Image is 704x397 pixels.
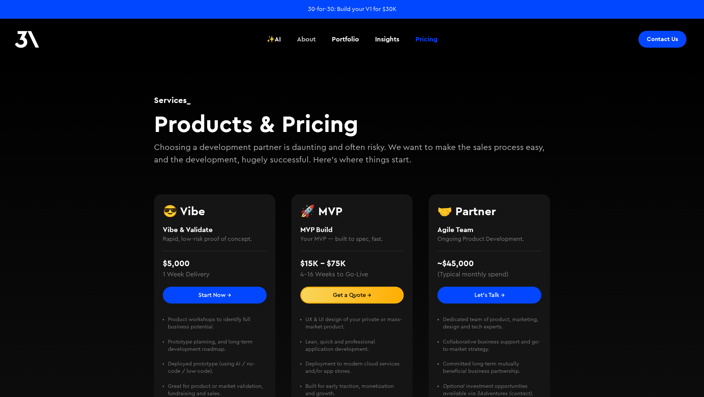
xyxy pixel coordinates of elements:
a: Start Now → [163,287,267,304]
a: Get a Quote → [300,287,404,304]
h1: Services_ [154,94,550,106]
h4: Agile Team [437,224,541,235]
div: ~$45,000 [437,257,474,270]
h4: Vibe & Validate [163,224,267,235]
li: Product workshops to identify full business potential. ‍ [168,316,266,338]
h4: Your MVP — built to spec, fast. [300,235,404,243]
li: Deployment to modern cloud services and/or app stores. ‍ [305,360,404,382]
div: Contact Us [647,36,678,43]
li: Collaborative business support and go-to-market strategy. ‍ [443,338,541,360]
li: Dedicated team of product, marketing, design and tech experts. ‍ [443,316,541,338]
a: About [293,26,320,53]
div: 4–16 Weeks to Go-Live [300,270,368,279]
div: Portfolio [332,34,359,44]
h3: 🚀 MVP [300,205,404,217]
p: Choosing a development partner is daunting and often risky. We want to make the sales process eas... [154,141,550,166]
div: Pricing [415,34,437,44]
div: About [297,34,316,44]
a: Insights [371,26,404,53]
a: Let's Talk → [437,287,541,304]
a: Pricing [411,26,442,53]
h3: 😎 Vibe [163,205,267,217]
strong: $15K - $75K [300,258,346,268]
li: UX & UI design of your private or mass-market product. ‍ [305,316,404,338]
h2: Products & Pricing [154,110,550,138]
li: Prototype planning, and long-term development roadmap. ‍ [168,338,266,360]
a: Contact Us [638,31,686,48]
li: Committed long-term mutually beneficial business partnership. ‍ [443,360,541,382]
h4: Ongoing Product Development. [437,235,541,243]
li: Lean, quick and professional application development. ‍ [305,338,404,360]
div: 1 Week Delivery [163,270,209,279]
h4: Rapid, low-risk proof of concept. [163,235,267,243]
div: ✨AI [267,34,281,44]
div: Insights [375,34,399,44]
li: Deployed prototype (using AI / no-code / low-code). ‍ [168,360,266,382]
a: ✨AI [262,26,285,53]
div: $5,000 [163,257,190,270]
a: 30-for-30: Build your V1 for $30K [308,5,396,13]
div: (Typical monthly spend) [437,270,509,279]
h4: MVP Build [300,224,404,235]
a: Portfolio [327,26,363,53]
em: Optional investment opportunities available via 3Adventures (contact). [443,383,533,396]
h3: 🤝 Partner [437,205,541,217]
